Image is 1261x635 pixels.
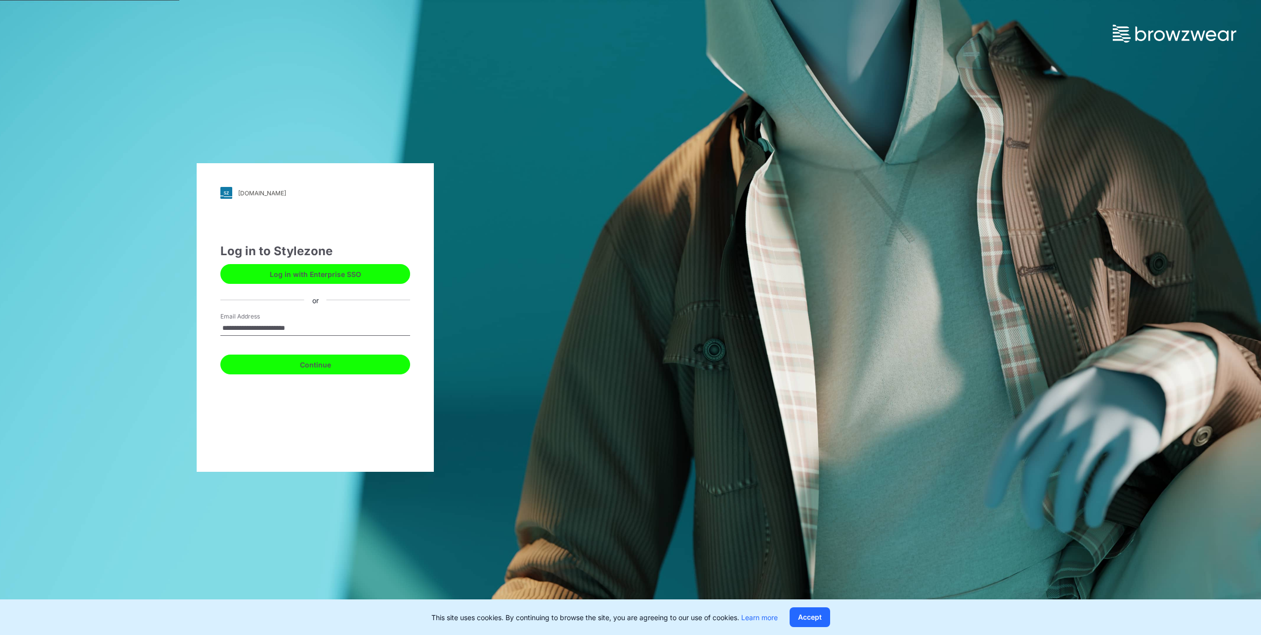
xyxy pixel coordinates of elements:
button: Log in with Enterprise SSO [220,264,410,284]
button: Continue [220,355,410,374]
div: Log in to Stylezone [220,242,410,260]
a: [DOMAIN_NAME] [220,187,410,199]
div: [DOMAIN_NAME] [238,189,286,197]
img: browzwear-logo.73288ffb.svg [1113,25,1236,43]
label: Email Address [220,312,290,321]
button: Accept [790,607,830,627]
img: svg+xml;base64,PHN2ZyB3aWR0aD0iMjgiIGhlaWdodD0iMjgiIHZpZXdCb3g9IjAgMCAyOCAyOCIgZmlsbD0ibm9uZSIgeG... [220,187,232,199]
p: This site uses cookies. By continuing to browse the site, you are agreeing to our use of cookies. [431,612,778,623]
a: Learn more [741,613,778,622]
div: or [304,295,327,305]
